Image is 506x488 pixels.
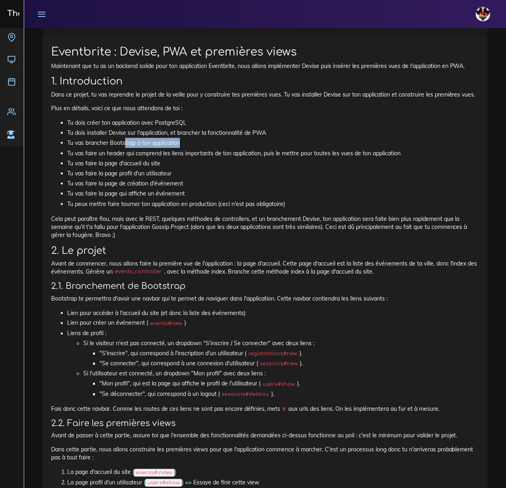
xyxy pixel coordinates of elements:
[134,469,175,477] code: events#index
[67,308,479,318] li: Lien pour accéder à l'accueil du site (et donc la liste des événements)
[476,7,490,21] img: avatar
[67,118,479,128] li: Tu dois créer ton application avec PostgreSQL
[67,179,479,189] li: Tu vas faire la page de création d'événement
[51,419,479,429] h3: 2.2. Faire les premières views
[246,350,299,358] code: registrations#new
[51,76,479,87] h2: 1. Introduction
[83,339,479,369] li: Si le visiteur n'est pas connecté, un dropdown "S'inscrire / Se connecter" avec deux liens :
[99,379,479,389] li: "Mon profil", qui est la page qui affiche le profil de l'utilisateur ( ).
[99,389,479,399] li: "Se déconnecter", qui correspond à un logout ( ).
[51,281,479,291] h3: 2.1. Branchement de Bootstrap
[67,159,479,169] li: Tu vas faire la page d'accueil du site
[51,446,479,462] p: Dans cette partie, nous allons construire les premières views pour que l'application commence à m...
[67,199,479,209] li: Tu peux mettre faire tourner ton application en production (ceci n'est pas obligatoire)
[51,62,479,70] p: Maintenant que tu as un backend solide pour ton application Eventbrite, nous allons implémenter D...
[220,391,271,399] code: sessions#destroy
[67,329,479,399] li: Liens de profil :
[51,294,479,303] p: Bootstrap te permettra d'avoir une navbar qui te permet de naviguer dans l'application. Cette nav...
[280,406,288,414] code: #
[5,9,90,18] h3: The Hacking Project
[99,359,479,369] li: "Se connecter", qui correspond à une connexion d'utilisateur ( ).
[148,320,184,328] code: events#new
[51,91,479,99] p: Dans ce projet, tu vas reprendre le projet de la veille pour y construire tes premières vues. Tu ...
[51,432,479,440] p: Avant de passer à cette partie, assure toi que l'ensemble des fonctionnalités demandées ci-dessus...
[67,478,479,488] li: La page profil d'un utilisateur ( ) => Essaye de finir cette view
[67,138,479,148] li: Tu vas brancher Bootstrap à ton application
[260,381,297,389] code: users#show
[51,215,479,239] p: Cela peut paraître flou, mais avec le REST, quelques méthodes de controllers, et un branchement D...
[67,128,479,138] li: Tu dois installer Devise sur l'application, et brancher la fonctionnalité de PWA
[83,369,479,399] li: Si l'utilisateur est connecté, un dropdown "Mon profil" avec deux liens :
[67,169,479,179] li: Tu vas faire la page profil d'un utilisateur
[258,360,300,368] code: sessions#new
[51,45,479,59] h1: Eventbrite : Devise, PWA et premières views
[51,259,479,276] p: Avant de commencer, nous allons faire la première vue de l'application : la page d'accueil. Cette...
[51,405,479,413] p: Fais donc cette navbar. Comme les routes de ces liens ne sont pas encore définies, mets aux urls ...
[67,318,479,328] li: Lien pour créer un événement ( )
[67,467,479,478] li: La page d'accueil du site ( )
[145,479,182,487] code: users#show
[67,189,479,199] li: Tu vas faire la page qui affiche un événement
[99,349,479,359] li: "S'inscrire", qui correspond à l'inscription d'un utilisateur ( ).
[51,245,479,257] h2: 2. Le projet
[113,268,164,276] code: events_controller
[51,104,479,112] p: Plus en détails, voici ce que nous attendons de toi :
[67,148,479,159] li: Tu vas faire un header qui comprend les liens importants de ton application, puis le mettre pour ...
